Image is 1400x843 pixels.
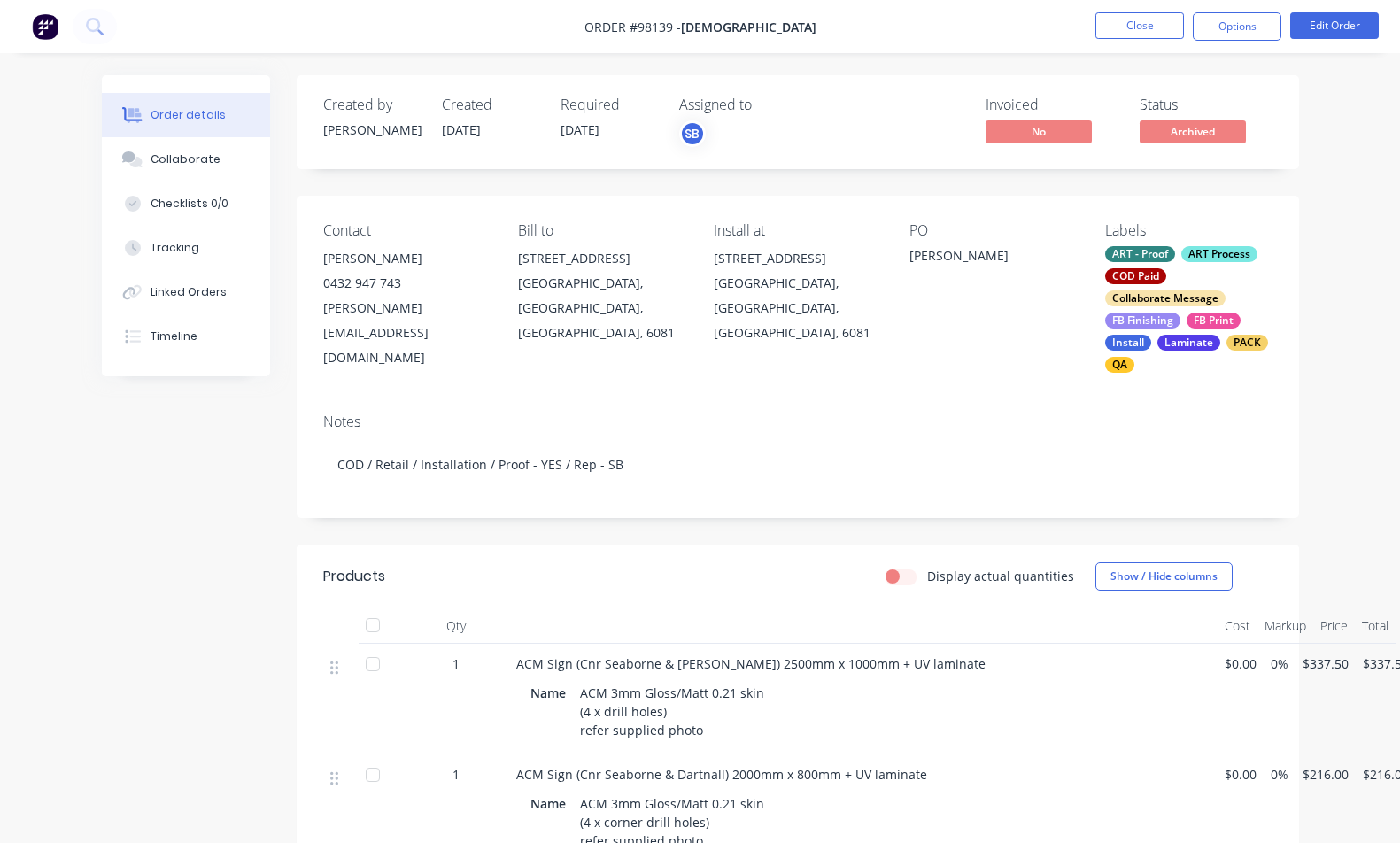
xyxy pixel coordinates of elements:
[518,271,685,345] div: [GEOGRAPHIC_DATA], [GEOGRAPHIC_DATA], [GEOGRAPHIC_DATA], 6081
[323,437,1272,491] div: COD / Retail / Installation / Proof - YES / Rep - SB
[518,246,685,345] div: [STREET_ADDRESS][GEOGRAPHIC_DATA], [GEOGRAPHIC_DATA], [GEOGRAPHIC_DATA], 6081
[151,329,197,344] div: Timeline
[1225,765,1257,784] span: $0.00
[452,765,460,784] span: 1
[516,766,927,783] span: ACM Sign (Cnr Seaborne & Dartnall) 2000mm x 800mm + UV laminate
[561,97,658,113] div: Required
[323,414,1272,430] div: Notes
[1257,608,1313,644] div: Markup
[442,97,539,113] div: Created
[1181,246,1257,262] div: ART Process
[714,271,881,345] div: [GEOGRAPHIC_DATA], [GEOGRAPHIC_DATA], [GEOGRAPHIC_DATA], 6081
[679,120,706,147] button: SB
[323,222,491,239] div: Contact
[452,654,460,673] span: 1
[32,13,58,40] img: Factory
[1095,12,1184,39] button: Close
[102,226,270,270] button: Tracking
[927,567,1074,585] label: Display actual quantities
[323,120,421,139] div: [PERSON_NAME]
[102,182,270,226] button: Checklists 0/0
[1226,335,1268,351] div: PACK
[714,246,881,271] div: [STREET_ADDRESS]
[1095,562,1233,591] button: Show / Hide columns
[323,97,421,113] div: Created by
[714,246,881,345] div: [STREET_ADDRESS][GEOGRAPHIC_DATA], [GEOGRAPHIC_DATA], [GEOGRAPHIC_DATA], 6081
[561,121,599,138] span: [DATE]
[1140,120,1246,143] span: Archived
[1187,313,1241,329] div: FB Print
[1105,246,1175,262] div: ART - Proof
[151,107,226,123] div: Order details
[323,271,491,296] div: 0432 947 743
[151,196,228,212] div: Checklists 0/0
[530,680,573,706] div: Name
[102,270,270,314] button: Linked Orders
[323,246,491,271] div: [PERSON_NAME]
[530,791,573,816] div: Name
[1157,335,1220,351] div: Laminate
[584,19,681,35] span: Order #98139 -
[1105,222,1272,239] div: Labels
[323,296,491,370] div: [PERSON_NAME][EMAIL_ADDRESS][DOMAIN_NAME]
[679,97,856,113] div: Assigned to
[714,222,881,239] div: Install at
[151,240,199,256] div: Tracking
[102,137,270,182] button: Collaborate
[986,120,1092,143] span: No
[518,246,685,271] div: [STREET_ADDRESS]
[102,314,270,359] button: Timeline
[1271,765,1288,784] span: 0%
[1218,608,1257,644] div: Cost
[1313,608,1355,644] div: Price
[323,246,491,370] div: [PERSON_NAME]0432 947 743[PERSON_NAME][EMAIL_ADDRESS][DOMAIN_NAME]
[102,93,270,137] button: Order details
[403,608,509,644] div: Qty
[1105,335,1151,351] div: Install
[323,566,385,587] div: Products
[442,121,481,138] span: [DATE]
[151,151,220,167] div: Collaborate
[1225,654,1257,673] span: $0.00
[986,97,1118,113] div: Invoiced
[681,19,816,35] span: [DEMOGRAPHIC_DATA]
[1105,313,1180,329] div: FB Finishing
[1140,97,1272,113] div: Status
[1303,765,1349,784] span: $216.00
[1105,290,1226,306] div: Collaborate Message
[1290,12,1379,39] button: Edit Order
[1193,12,1281,41] button: Options
[1271,654,1288,673] span: 0%
[151,284,227,300] div: Linked Orders
[1303,654,1349,673] span: $337.50
[909,222,1077,239] div: PO
[518,222,685,239] div: Bill to
[1105,357,1134,373] div: QA
[909,246,1077,271] div: [PERSON_NAME]
[1105,268,1166,284] div: COD Paid
[573,680,771,743] div: ACM 3mm Gloss/Matt 0.21 skin (4 x drill holes) refer supplied photo
[1355,608,1396,644] div: Total
[516,655,986,672] span: ACM Sign (Cnr Seaborne & [PERSON_NAME]) 2500mm x 1000mm + UV laminate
